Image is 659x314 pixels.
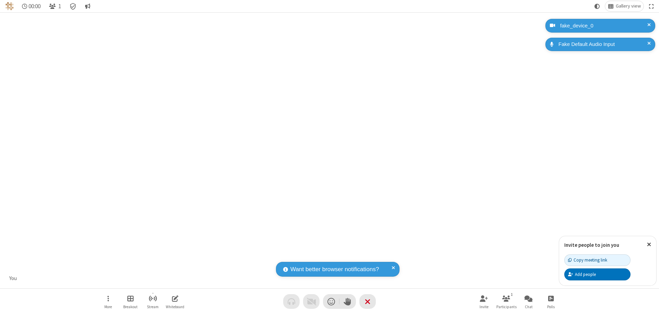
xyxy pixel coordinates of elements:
[564,242,619,248] label: Invite people to join you
[518,292,539,311] button: Open chat
[564,268,631,280] button: Add people
[283,294,300,309] button: Audio problem - check your Internet connection or call by phone
[547,305,555,309] span: Polls
[58,3,61,10] span: 1
[323,294,339,309] button: Send a reaction
[616,3,641,9] span: Gallery view
[556,40,650,48] div: Fake Default Audio Input
[303,294,320,309] button: Video
[28,3,41,10] span: 00:00
[142,292,163,311] button: Start streaming
[290,265,379,274] span: Want better browser notifications?
[46,1,64,11] button: Open participant list
[509,291,515,298] div: 1
[646,1,657,11] button: Fullscreen
[104,305,112,309] span: More
[525,305,533,309] span: Chat
[67,1,80,11] div: Meeting details Encryption enabled
[98,292,118,311] button: Open menu
[120,292,141,311] button: Manage Breakout Rooms
[564,254,631,266] button: Copy meeting link
[5,2,14,10] img: QA Selenium DO NOT DELETE OR CHANGE
[147,305,159,309] span: Stream
[592,1,603,11] button: Using system theme
[605,1,644,11] button: Change layout
[558,22,650,30] div: fake_device_0
[568,257,607,263] div: Copy meeting link
[339,294,356,309] button: Raise hand
[166,305,184,309] span: Whiteboard
[474,292,494,311] button: Invite participants (⌘+Shift+I)
[19,1,44,11] div: Timer
[165,292,185,311] button: Open shared whiteboard
[541,292,561,311] button: Open poll
[359,294,376,309] button: End or leave meeting
[82,1,93,11] button: Conversation
[496,292,517,311] button: Open participant list
[7,275,20,282] div: You
[123,305,138,309] span: Breakout
[496,305,517,309] span: Participants
[479,305,488,309] span: Invite
[642,236,656,253] button: Close popover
